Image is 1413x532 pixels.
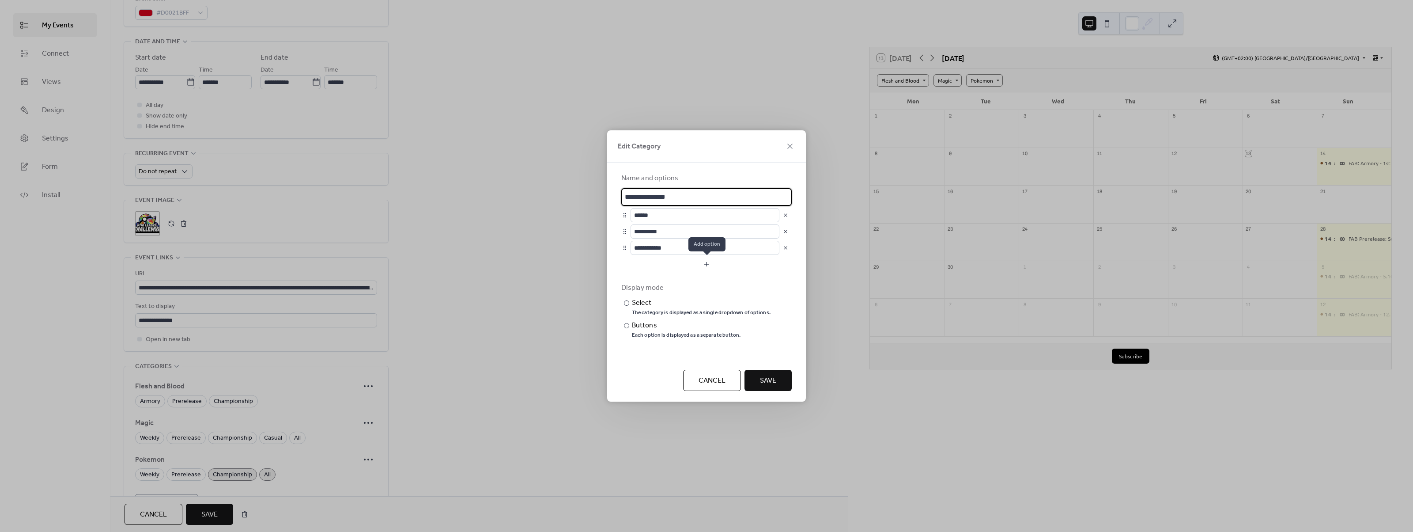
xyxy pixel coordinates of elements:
div: Name and options [621,173,790,184]
div: Each option is displayed as a separate button. [632,332,741,339]
div: Select [632,298,769,308]
div: The category is displayed as a single dropdown of options. [632,309,771,316]
div: Display mode [621,283,790,293]
button: Cancel [683,370,741,391]
div: Buttons [632,320,739,331]
span: Save [760,376,776,386]
span: Edit Category [618,141,661,152]
span: Cancel [699,376,725,386]
span: Add option [688,237,725,251]
button: Save [744,370,792,391]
